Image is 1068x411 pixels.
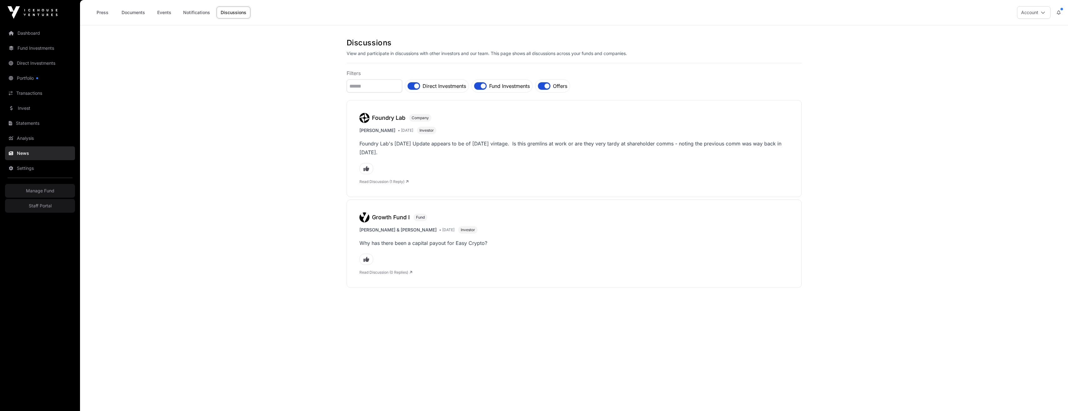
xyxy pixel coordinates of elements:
[359,163,373,174] span: Like this comment
[347,38,802,48] h1: Discussions
[5,56,75,70] a: Direct Investments
[5,146,75,160] a: News
[372,114,405,122] h3: Foundry Lab
[359,254,373,265] span: Like this comment
[5,161,75,175] a: Settings
[359,212,414,222] a: Growth Fund I
[359,239,789,247] p: Why has there been a capital payout for Easy Crypto?
[5,26,75,40] a: Dashboard
[347,50,802,57] p: View and participate in discussions with other investors and our team. This page shows all discus...
[5,71,75,85] a: Portfolio
[359,113,409,123] a: Foundry Lab
[179,7,214,18] a: Notifications
[359,113,369,123] img: Factor-favicon.svg
[90,7,115,18] a: Press
[5,184,75,198] a: Manage Fund
[416,215,425,220] span: Fund
[5,116,75,130] a: Statements
[5,131,75,145] a: Analysis
[8,6,58,19] img: Icehouse Ventures Logo
[5,101,75,115] a: Invest
[118,7,149,18] a: Documents
[152,7,177,18] a: Events
[1037,381,1068,411] iframe: Chat Widget
[412,115,429,120] span: Company
[372,213,410,222] h3: Growth Fund I
[359,179,409,184] a: Read Discussion (1 Reply)
[347,69,802,77] p: Filters
[439,227,454,232] span: • [DATE]
[423,82,466,90] label: Direct Investments
[398,128,413,133] span: • [DATE]
[359,139,789,157] p: Foundry Lab's [DATE] Update appears to be of [DATE] vintage. Is this gremlins at work or are they...
[419,128,434,133] span: Investor
[359,270,412,275] a: Read Discussion (0 Replies)
[553,82,567,90] label: Offers
[5,199,75,213] a: Staff Portal
[5,86,75,100] a: Transactions
[1017,6,1050,19] button: Account
[359,127,395,134] span: [PERSON_NAME]
[461,227,475,232] span: Investor
[217,7,250,18] a: Discussions
[359,227,437,233] span: [PERSON_NAME] & [PERSON_NAME]
[5,41,75,55] a: Fund Investments
[489,82,530,90] label: Fund Investments
[359,212,369,222] img: Logo.svg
